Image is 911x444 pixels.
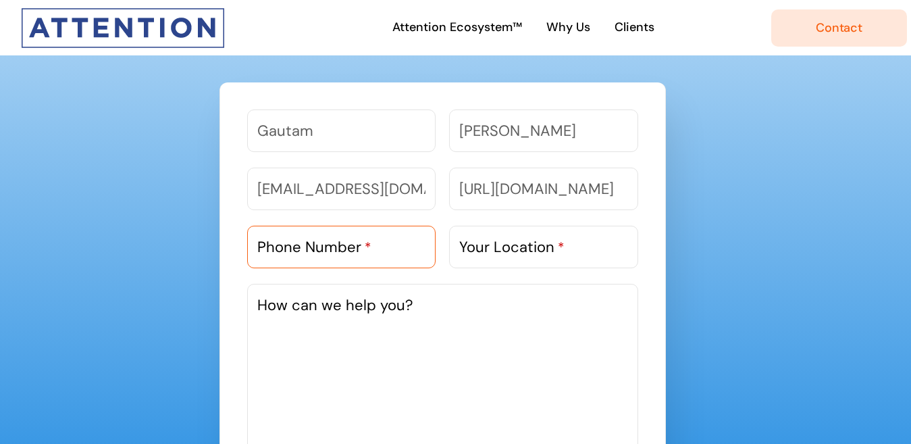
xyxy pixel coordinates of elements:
span: Why Us [546,18,590,37]
span: Attention Ecosystem™ [392,18,522,37]
span: Clients [615,18,654,37]
a: Attention-Only-Logo-300wide [22,6,224,24]
a: Why Us [542,14,594,43]
a: Contact [771,9,906,47]
label: How can we help you? [257,294,413,316]
img: Attention Interactive Logo [22,8,224,48]
nav: Main Menu Desktop [275,3,771,52]
label: Your Location [459,236,565,258]
label: Phone Number [257,236,371,258]
span: Contact [816,21,862,35]
a: Attention Ecosystem™ [388,14,526,43]
a: Clients [610,14,658,43]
